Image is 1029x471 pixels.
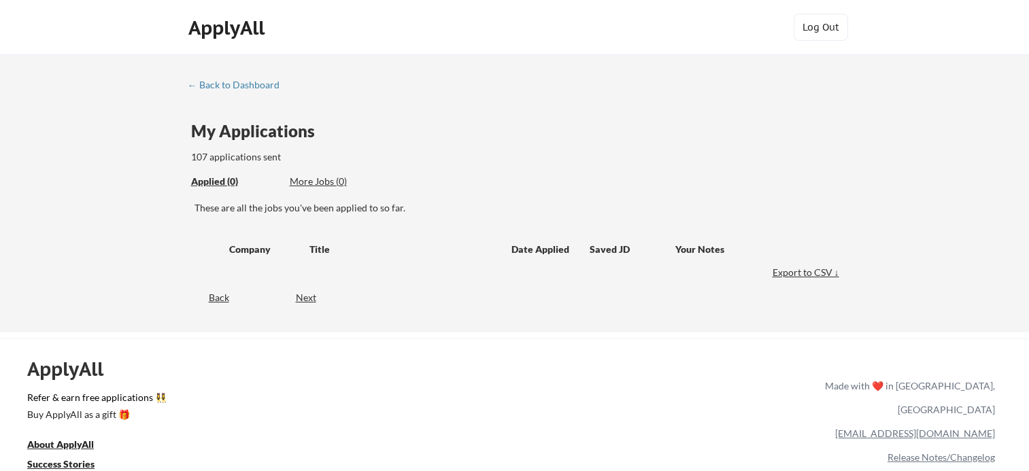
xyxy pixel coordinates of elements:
div: 107 applications sent [191,150,454,164]
div: Buy ApplyAll as a gift 🎁 [27,410,163,419]
div: My Applications [191,123,326,139]
div: These are all the jobs you've been applied to so far. [195,201,843,215]
div: Title [309,243,499,256]
div: ApplyAll [27,357,119,381]
div: Date Applied [511,243,571,256]
u: About ApplyAll [27,438,94,450]
a: [EMAIL_ADDRESS][DOMAIN_NAME] [835,428,995,439]
div: Made with ❤️ in [GEOGRAPHIC_DATA], [GEOGRAPHIC_DATA] [820,374,995,421]
a: Release Notes/Changelog [888,451,995,463]
div: These are job applications we think you'd be a good fit for, but couldn't apply you to automatica... [290,175,390,189]
div: Company [229,243,297,256]
a: ← Back to Dashboard [188,80,290,93]
div: Saved JD [590,237,675,261]
div: ← Back to Dashboard [188,80,290,90]
div: Back [188,291,229,304]
div: Next [296,291,332,304]
a: Buy ApplyAll as a gift 🎁 [27,407,163,424]
u: Success Stories [27,458,95,470]
div: ApplyAll [188,16,269,39]
button: Log Out [794,14,848,41]
div: Applied (0) [191,175,280,188]
a: About ApplyAll [27,437,113,454]
div: More Jobs (0) [290,175,390,188]
a: Refer & earn free applications 👯‍♀️ [27,393,541,407]
div: Export to CSV ↓ [773,266,843,279]
div: These are all the jobs you've been applied to so far. [191,175,280,189]
div: Your Notes [675,243,830,256]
